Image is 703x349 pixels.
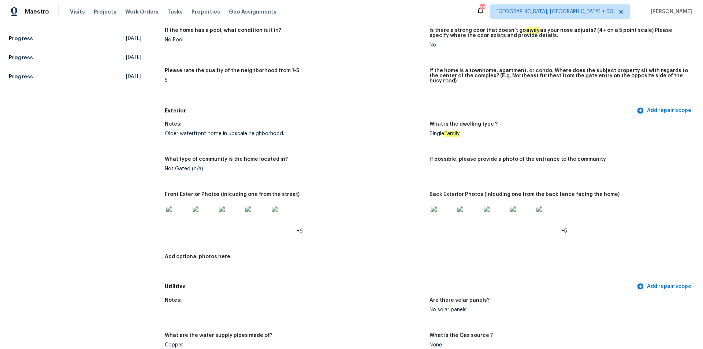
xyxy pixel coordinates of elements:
h5: Front Exterior Photos (inlcuding one from the street) [165,192,300,197]
h5: What are the water supply pipes made of? [165,333,272,338]
h5: Utilities [165,283,635,290]
h5: What is the dwelling type ? [429,122,498,127]
span: Geo Assignments [229,8,276,15]
div: No Pool [165,37,424,42]
h5: Notes: [165,122,182,127]
h5: If possible, please provide a photo of the entrance to the community [429,157,606,162]
em: Family [444,131,460,137]
span: [DATE] [126,54,141,61]
a: Progress[DATE] [9,32,141,45]
div: No [429,42,688,48]
span: [GEOGRAPHIC_DATA], [GEOGRAPHIC_DATA] + 60 [496,8,613,15]
div: Not Gated (n/a) [165,166,424,171]
button: Add repair scope [635,104,694,118]
h5: Progress [9,54,33,61]
em: away [526,27,540,33]
h5: Progress [9,35,33,42]
div: None [429,342,688,348]
span: Tasks [167,9,183,14]
span: [DATE] [126,73,141,80]
span: Properties [191,8,220,15]
button: Add repair scope [635,280,694,293]
span: Visits [70,8,85,15]
div: 5 [165,78,424,83]
h5: If the home is a townhome, apartment, or condo: Where does the subject property sit with regards ... [429,68,688,83]
span: [PERSON_NAME] [648,8,692,15]
span: Add repair scope [638,282,691,291]
h5: Back Exterior Photos (inlcuding one from the back fence facing the home) [429,192,620,197]
span: Maestro [25,8,49,15]
h5: Progress [9,73,33,80]
div: 683 [480,4,485,12]
span: Work Orders [125,8,159,15]
div: Copper [165,342,424,348]
h5: Add optional photos here [165,254,230,259]
h5: Exterior [165,107,635,115]
h5: Please rate the quality of the neighborhood from 1-5 [165,68,299,73]
h5: What is the Gas source ? [429,333,493,338]
span: +6 [297,229,303,234]
h5: What type of community is the home located in? [165,157,288,162]
span: Add repair scope [638,106,691,115]
h5: If the home has a pool, what condition is it in? [165,28,281,33]
h5: Notes: [165,298,182,303]
span: +5 [561,229,567,234]
h5: Is there a strong odor that doesn't go as your nose adjusts? (4+ on a 5 point scale) Please speci... [429,28,688,38]
a: Progress[DATE] [9,70,141,83]
h5: Are there solar panels? [429,298,490,303]
span: [DATE] [126,35,141,42]
a: Progress[DATE] [9,51,141,64]
div: Older waterfront home in upscale neighborhood. [165,131,424,136]
div: No solar panels [429,307,688,312]
div: Single [429,131,688,136]
span: Projects [94,8,116,15]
